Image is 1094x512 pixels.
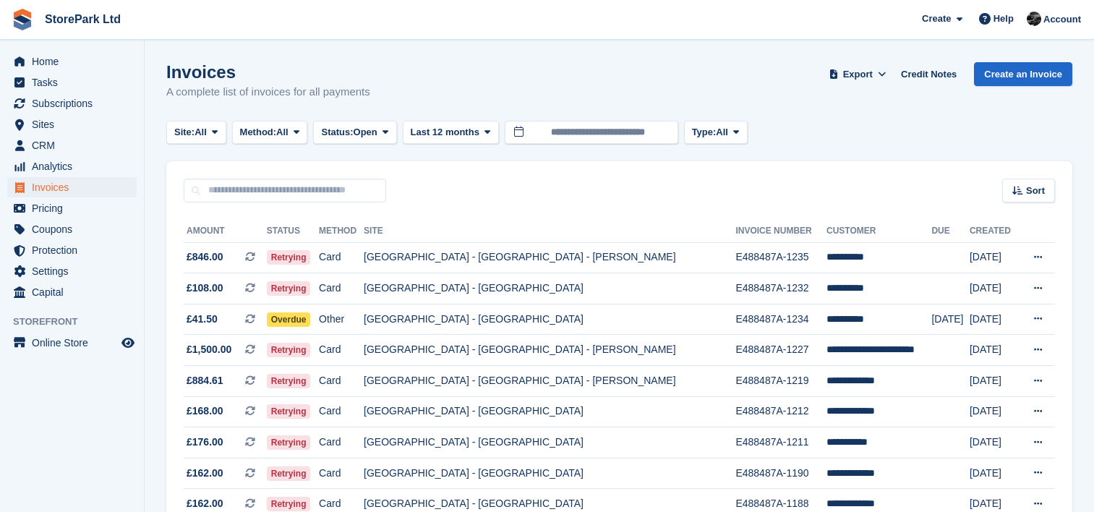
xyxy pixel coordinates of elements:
a: menu [7,198,137,218]
td: [GEOGRAPHIC_DATA] - [GEOGRAPHIC_DATA] - [PERSON_NAME] [364,335,735,366]
span: Protection [32,240,119,260]
span: £176.00 [187,435,223,450]
td: [GEOGRAPHIC_DATA] - [GEOGRAPHIC_DATA] [364,396,735,427]
a: Preview store [119,334,137,351]
td: [GEOGRAPHIC_DATA] - [GEOGRAPHIC_DATA] - [PERSON_NAME] [364,366,735,397]
td: [DATE] [931,304,970,335]
span: Retrying [267,404,311,419]
td: E488487A-1211 [735,427,826,458]
span: £1,500.00 [187,342,231,357]
a: Credit Notes [895,62,962,86]
span: Settings [32,261,119,281]
span: All [276,125,289,140]
button: Status: Open [313,121,396,145]
span: Sort [1026,184,1045,198]
p: A complete list of invoices for all payments [166,84,370,101]
td: [GEOGRAPHIC_DATA] - [GEOGRAPHIC_DATA] - [PERSON_NAME] [364,242,735,273]
span: Type: [692,125,717,140]
span: Status: [321,125,353,140]
td: E488487A-1235 [735,242,826,273]
span: Retrying [267,281,311,296]
a: Create an Invoice [974,62,1072,86]
span: Storefront [13,315,144,329]
td: Card [319,458,364,489]
td: Card [319,427,364,458]
button: Site: All [166,121,226,145]
span: Account [1043,12,1081,27]
td: [DATE] [970,366,1019,397]
td: [GEOGRAPHIC_DATA] - [GEOGRAPHIC_DATA] [364,427,735,458]
a: menu [7,219,137,239]
span: Sites [32,114,119,135]
td: [DATE] [970,458,1019,489]
a: menu [7,261,137,281]
span: Help [993,12,1014,26]
span: Tasks [32,72,119,93]
td: [DATE] [970,242,1019,273]
td: E488487A-1227 [735,335,826,366]
th: Status [267,220,319,243]
span: Invoices [32,177,119,197]
span: Pricing [32,198,119,218]
td: E488487A-1219 [735,366,826,397]
td: [DATE] [970,335,1019,366]
span: Retrying [267,343,311,357]
td: [DATE] [970,304,1019,335]
button: Last 12 months [403,121,499,145]
span: CRM [32,135,119,155]
a: menu [7,51,137,72]
td: Card [319,396,364,427]
a: menu [7,156,137,176]
span: Retrying [267,435,311,450]
span: Subscriptions [32,93,119,114]
th: Due [931,220,970,243]
img: Ryan Mulcahy [1027,12,1041,26]
span: Capital [32,282,119,302]
td: [GEOGRAPHIC_DATA] - [GEOGRAPHIC_DATA] [364,273,735,304]
th: Created [970,220,1019,243]
a: StorePark Ltd [39,7,127,31]
td: E488487A-1212 [735,396,826,427]
span: Coupons [32,219,119,239]
button: Export [826,62,889,86]
td: Other [319,304,364,335]
span: £884.61 [187,373,223,388]
th: Invoice Number [735,220,826,243]
span: Overdue [267,312,311,327]
span: £41.50 [187,312,218,327]
a: menu [7,333,137,353]
a: menu [7,114,137,135]
span: £846.00 [187,249,223,265]
th: Amount [184,220,267,243]
th: Method [319,220,364,243]
span: Retrying [267,250,311,265]
td: Card [319,335,364,366]
td: E488487A-1234 [735,304,826,335]
span: All [195,125,207,140]
span: £168.00 [187,404,223,419]
span: £162.00 [187,496,223,511]
td: [DATE] [970,396,1019,427]
td: [GEOGRAPHIC_DATA] - [GEOGRAPHIC_DATA] [364,458,735,489]
button: Method: All [232,121,308,145]
span: Export [843,67,873,82]
button: Type: All [684,121,748,145]
a: menu [7,240,137,260]
span: £162.00 [187,466,223,481]
span: Analytics [32,156,119,176]
a: menu [7,93,137,114]
span: Method: [240,125,277,140]
span: Last 12 months [411,125,479,140]
span: Create [922,12,951,26]
span: Home [32,51,119,72]
td: Card [319,242,364,273]
a: menu [7,282,137,302]
td: Card [319,366,364,397]
span: Retrying [267,466,311,481]
td: [GEOGRAPHIC_DATA] - [GEOGRAPHIC_DATA] [364,304,735,335]
td: Card [319,273,364,304]
h1: Invoices [166,62,370,82]
a: menu [7,72,137,93]
th: Site [364,220,735,243]
span: Retrying [267,497,311,511]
